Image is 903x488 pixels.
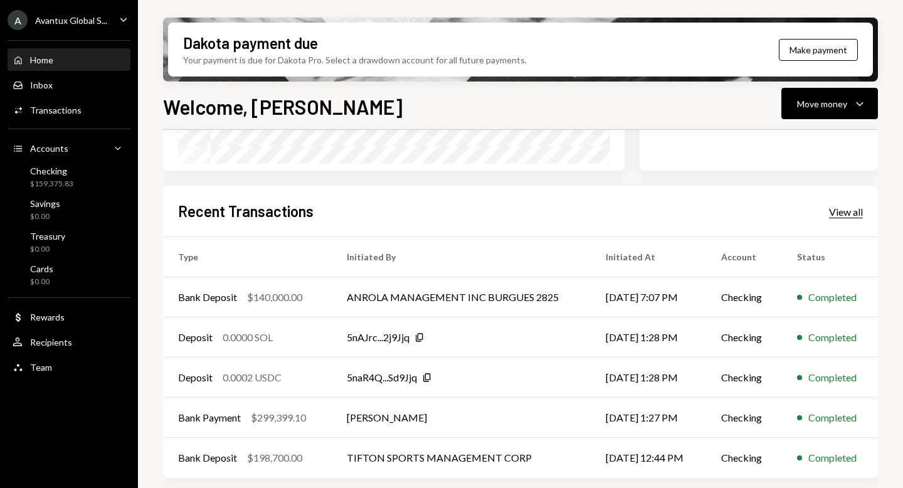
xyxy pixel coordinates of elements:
div: A [8,10,28,30]
div: Completed [808,370,857,385]
div: Recipients [30,337,72,347]
div: 0.0000 SOL [223,330,273,345]
div: $140,000.00 [247,290,302,305]
td: [DATE] 1:27 PM [591,398,706,438]
div: Dakota payment due [183,33,318,53]
div: Avantux Global S... [35,15,107,26]
td: [DATE] 1:28 PM [591,317,706,358]
div: Completed [808,290,857,305]
div: Cards [30,263,53,274]
a: Transactions [8,98,130,121]
a: View all [829,204,863,218]
div: $0.00 [30,244,65,255]
a: Treasury$0.00 [8,227,130,257]
td: Checking [706,438,782,478]
th: Status [782,237,878,277]
div: 5naR4Q...Sd9Jjq [347,370,417,385]
td: [DATE] 1:28 PM [591,358,706,398]
div: Treasury [30,231,65,241]
h2: Recent Transactions [178,201,314,221]
div: $159,375.83 [30,179,73,189]
div: Your payment is due for Dakota Pro. Select a drawdown account for all future payments. [183,53,527,66]
div: Completed [808,330,857,345]
th: Initiated At [591,237,706,277]
div: Accounts [30,143,68,154]
a: Inbox [8,73,130,96]
td: [PERSON_NAME] [332,398,591,438]
div: Inbox [30,80,53,90]
div: Savings [30,198,60,209]
div: 0.0002 USDC [223,370,282,385]
td: TIFTON SPORTS MANAGEMENT CORP [332,438,591,478]
div: Team [30,362,52,373]
td: Checking [706,358,782,398]
h1: Welcome, [PERSON_NAME] [163,94,403,119]
a: Home [8,48,130,71]
a: Savings$0.00 [8,194,130,225]
div: 5nAJrc...2j9Jjq [347,330,409,345]
div: $299,399.10 [251,410,306,425]
a: Checking$159,375.83 [8,162,130,192]
td: Checking [706,277,782,317]
td: Checking [706,317,782,358]
th: Type [163,237,332,277]
div: Checking [30,166,73,176]
th: Account [706,237,782,277]
td: [DATE] 7:07 PM [591,277,706,317]
div: $0.00 [30,211,60,222]
button: Make payment [779,39,858,61]
div: $0.00 [30,277,53,287]
div: Move money [797,97,847,110]
div: Bank Payment [178,410,241,425]
a: Team [8,356,130,378]
div: Bank Deposit [178,290,237,305]
button: Move money [781,88,878,119]
div: Transactions [30,105,82,115]
div: Completed [808,450,857,465]
td: [DATE] 12:44 PM [591,438,706,478]
div: Deposit [178,370,213,385]
td: Checking [706,398,782,438]
div: View all [829,206,863,218]
div: Bank Deposit [178,450,237,465]
div: $198,700.00 [247,450,302,465]
a: Recipients [8,331,130,353]
div: Completed [808,410,857,425]
a: Accounts [8,137,130,159]
div: Rewards [30,312,65,322]
a: Cards$0.00 [8,260,130,290]
td: ANROLA MANAGEMENT INC BURGUES 2825 [332,277,591,317]
a: Rewards [8,305,130,328]
div: Home [30,55,53,65]
div: Deposit [178,330,213,345]
th: Initiated By [332,237,591,277]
